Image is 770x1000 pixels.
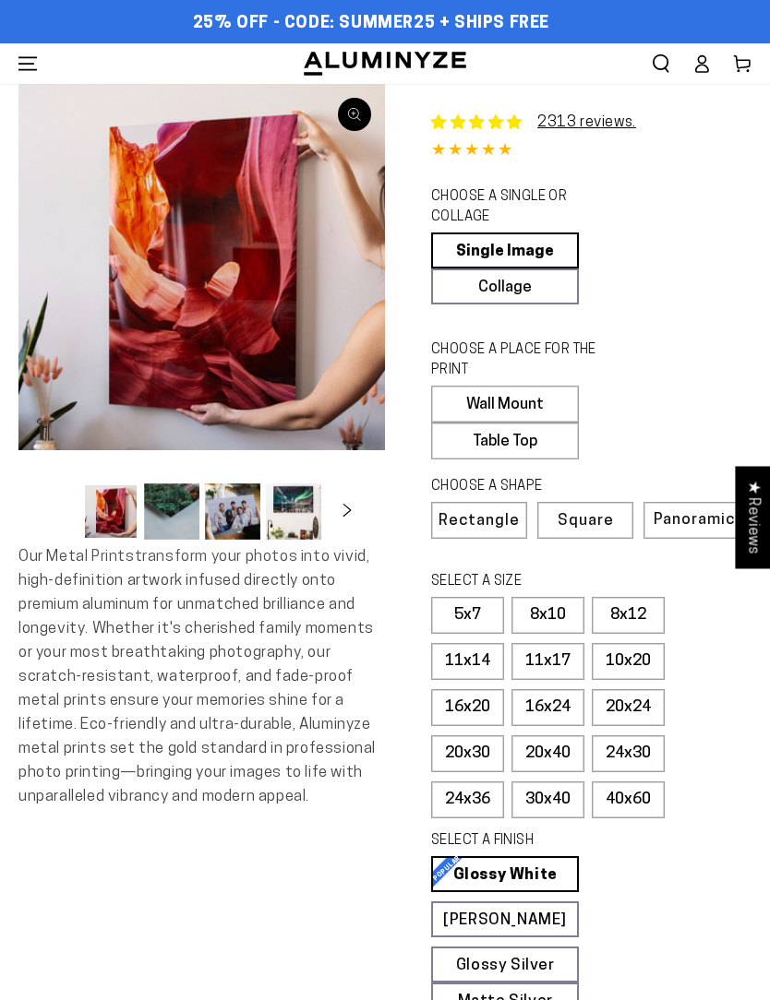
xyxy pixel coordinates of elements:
button: Slide right [327,491,367,531]
button: Slide left [37,491,78,531]
span: Our Metal Prints transform your photos into vivid, high-definition artwork infused directly onto ... [18,549,376,804]
legend: SELECT A FINISH [431,831,616,851]
label: 11x14 [431,643,504,680]
a: Single Image [431,232,579,268]
label: Wall Mount [431,386,579,423]
label: 20x40 [511,735,584,772]
span: Square [558,513,614,529]
label: 8x10 [511,597,584,634]
a: Glossy Silver [431,946,579,982]
a: Glossy White [431,856,579,892]
label: 10x20 [592,643,665,680]
label: 20x24 [592,689,665,726]
media-gallery: Gallery Viewer [18,84,385,545]
label: 16x20 [431,689,504,726]
legend: SELECT A SIZE [431,572,616,592]
label: 30x40 [511,781,584,818]
button: Load image 4 in gallery view [266,483,321,540]
label: Table Top [431,423,579,459]
a: 2313 reviews. [431,112,636,134]
span: Panoramic [654,512,735,528]
a: Collage [431,268,579,304]
label: 11x17 [511,643,584,680]
label: 24x36 [431,781,504,818]
label: 24x30 [592,735,665,772]
summary: Search our site [641,43,681,84]
legend: CHOOSE A SINGLE OR COLLAGE [431,187,616,228]
span: Rectangle [439,513,520,529]
label: 8x12 [592,597,665,634]
label: 5x7 [431,597,504,634]
label: 20x30 [431,735,504,772]
span: 25% OFF - Code: SUMMER25 + Ships Free [193,14,549,34]
button: Load image 2 in gallery view [144,483,199,540]
button: Load image 1 in gallery view [83,483,138,540]
a: 2313 reviews. [537,115,636,130]
a: [PERSON_NAME] [431,901,579,937]
legend: CHOOSE A PLACE FOR THE PRINT [431,340,616,381]
label: 16x24 [511,689,584,726]
img: Aluminyze [302,50,468,77]
legend: CHOOSE A SHAPE [431,477,616,497]
label: 40x60 [592,781,665,818]
div: Click to open Judge.me floating reviews tab [735,466,770,568]
button: Load image 3 in gallery view [205,483,260,540]
summary: Menu [7,43,48,84]
div: 4.85 out of 5.0 stars [431,138,752,165]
